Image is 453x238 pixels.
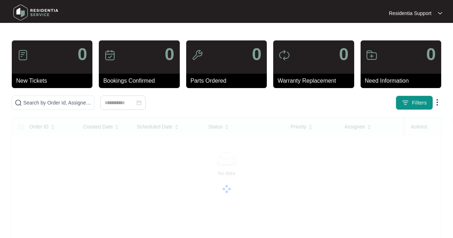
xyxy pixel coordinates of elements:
img: dropdown arrow [433,98,442,107]
p: Residentia Support [389,10,432,17]
img: filter icon [402,99,409,106]
p: 0 [252,46,261,63]
img: search-icon [15,99,22,106]
img: icon [279,49,290,61]
input: Search by Order Id, Assignee Name, Customer Name, Brand and Model [23,99,91,107]
span: Filters [412,99,427,107]
p: New Tickets [16,77,92,85]
img: icon [17,49,29,61]
img: icon [192,49,203,61]
p: Need Information [365,77,441,85]
img: residentia service logo [11,2,61,23]
img: dropdown arrow [438,11,442,15]
img: icon [104,49,116,61]
p: Parts Ordered [191,77,267,85]
p: 0 [426,46,436,63]
img: icon [366,49,377,61]
button: filter iconFilters [396,96,433,110]
p: 0 [78,46,87,63]
p: Warranty Replacement [278,77,354,85]
p: 0 [165,46,174,63]
p: Bookings Confirmed [103,77,179,85]
p: 0 [339,46,349,63]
